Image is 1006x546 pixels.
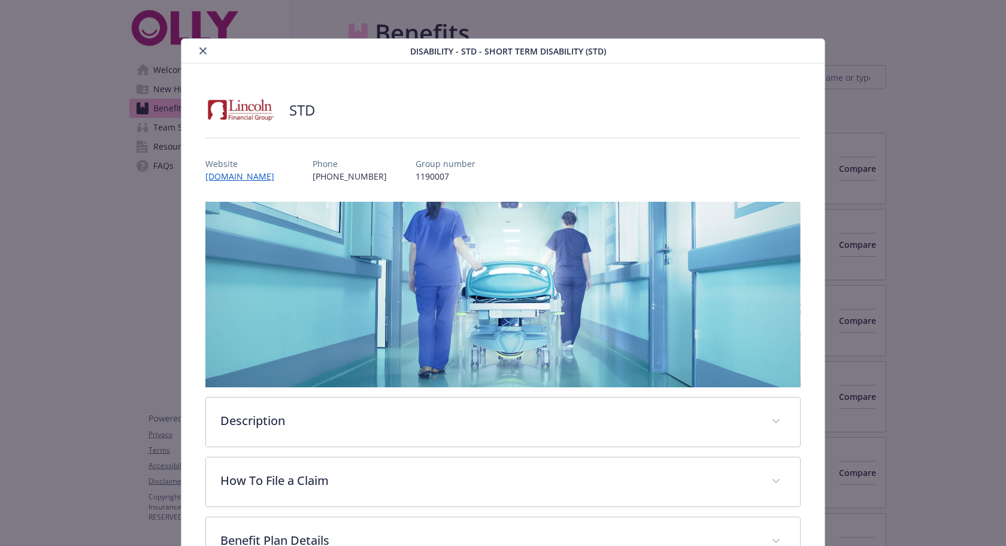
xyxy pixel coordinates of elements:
p: Group number [416,157,475,170]
img: banner [205,202,800,387]
p: [PHONE_NUMBER] [313,170,387,183]
p: Description [220,412,756,430]
p: How To File a Claim [220,472,756,490]
a: [DOMAIN_NAME] [205,171,284,182]
div: Description [206,398,799,447]
h2: STD [289,100,315,120]
p: 1190007 [416,170,475,183]
button: close [196,44,210,58]
p: Phone [313,157,387,170]
p: Website [205,157,284,170]
div: How To File a Claim [206,457,799,506]
span: Disability - STD - Short Term Disability (STD) [410,45,606,57]
img: Lincoln Financial Group [205,92,277,128]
